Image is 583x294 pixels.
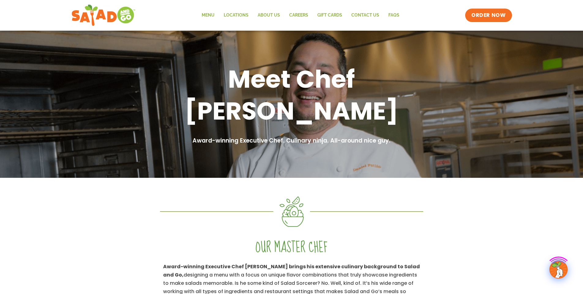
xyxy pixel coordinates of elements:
a: Locations [219,8,253,22]
img: Asset 4@2x [279,196,304,227]
strong: Award-winning Executive Chef [PERSON_NAME] brings his extensive culinary background to Salad and Go, [163,263,420,278]
h2: Award-winning Executive Chef. Culinary ninja. All-around nice guy. [133,136,451,145]
a: Menu [197,8,219,22]
nav: Menu [197,8,404,22]
h1: Meet Chef [PERSON_NAME] [133,63,451,127]
a: About Us [253,8,285,22]
span: ORDER NOW [471,12,506,19]
a: ORDER NOW [465,9,512,22]
a: Contact Us [347,8,384,22]
a: Careers [285,8,313,22]
a: GIFT CARDS [313,8,347,22]
h2: Our master chef [163,239,420,256]
a: FAQs [384,8,404,22]
img: new-SAG-logo-768×292 [71,3,136,28]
